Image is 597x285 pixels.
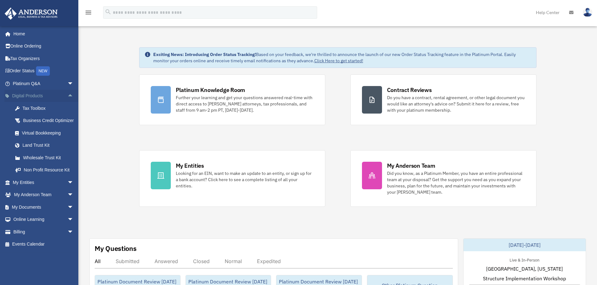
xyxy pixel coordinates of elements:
div: My Anderson Team [387,162,435,170]
div: Further your learning and get your questions answered real-time with direct access to [PERSON_NAM... [176,94,314,113]
div: Looking for an EIN, want to make an update to an entity, or sign up for a bank account? Click her... [176,170,314,189]
div: Wholesale Trust Kit [22,154,75,162]
a: Online Learningarrow_drop_down [4,213,83,226]
div: Answered [154,258,178,264]
a: Home [4,28,80,40]
div: Contract Reviews [387,86,432,94]
span: arrow_drop_up [67,90,80,103]
a: Order StatusNEW [4,65,83,78]
span: arrow_drop_down [67,189,80,201]
span: arrow_drop_down [67,201,80,214]
div: Closed [193,258,210,264]
span: [GEOGRAPHIC_DATA], [US_STATE] [486,265,563,272]
div: NEW [36,66,50,76]
div: Normal [225,258,242,264]
i: search [105,8,112,15]
a: Events Calendar [4,238,83,251]
a: Platinum Q&Aarrow_drop_down [4,77,83,90]
a: Tax Organizers [4,52,83,65]
div: Did you know, as a Platinum Member, you have an entire professional team at your disposal? Get th... [387,170,525,195]
div: Platinum Knowledge Room [176,86,245,94]
a: Digital Productsarrow_drop_up [4,90,83,102]
span: Structure Implementation Workshop [483,275,566,282]
a: My Documentsarrow_drop_down [4,201,83,213]
div: [DATE]-[DATE] [463,239,586,251]
strong: Exciting News: Introducing Order Status Tracking! [153,52,256,57]
a: Business Credit Optimizer [9,115,83,127]
i: menu [85,9,92,16]
a: Billingarrow_drop_down [4,226,83,238]
a: Non Profit Resource Kit [9,164,83,176]
a: My Entitiesarrow_drop_down [4,176,83,189]
a: Contract Reviews Do you have a contract, rental agreement, or other legal document you would like... [350,74,537,125]
span: arrow_drop_down [67,213,80,226]
a: Wholesale Trust Kit [9,151,83,164]
div: Non Profit Resource Kit [22,166,75,174]
div: All [95,258,101,264]
a: Tax Toolbox [9,102,83,115]
div: My Entities [176,162,204,170]
div: Live & In-Person [505,256,544,263]
div: Business Credit Optimizer [22,117,75,125]
img: Anderson Advisors Platinum Portal [3,8,60,20]
span: arrow_drop_down [67,176,80,189]
div: Tax Toolbox [22,104,75,112]
div: My Questions [95,244,137,253]
a: Online Ordering [4,40,83,53]
img: User Pic [583,8,592,17]
a: Click Here to get started! [314,58,363,64]
div: Land Trust Kit [22,141,75,149]
div: Submitted [116,258,139,264]
div: Do you have a contract, rental agreement, or other legal document you would like an attorney's ad... [387,94,525,113]
a: My Anderson Team Did you know, as a Platinum Member, you have an entire professional team at your... [350,150,537,207]
a: Virtual Bookkeeping [9,127,83,139]
span: arrow_drop_down [67,77,80,90]
a: My Anderson Teamarrow_drop_down [4,189,83,201]
div: Expedited [257,258,281,264]
a: menu [85,11,92,16]
a: Land Trust Kit [9,139,83,152]
a: Platinum Knowledge Room Further your learning and get your questions answered real-time with dire... [139,74,325,125]
a: My Entities Looking for an EIN, want to make an update to an entity, or sign up for a bank accoun... [139,150,325,207]
div: Virtual Bookkeeping [22,129,75,137]
div: Based on your feedback, we're thrilled to announce the launch of our new Order Status Tracking fe... [153,51,531,64]
span: arrow_drop_down [67,226,80,238]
